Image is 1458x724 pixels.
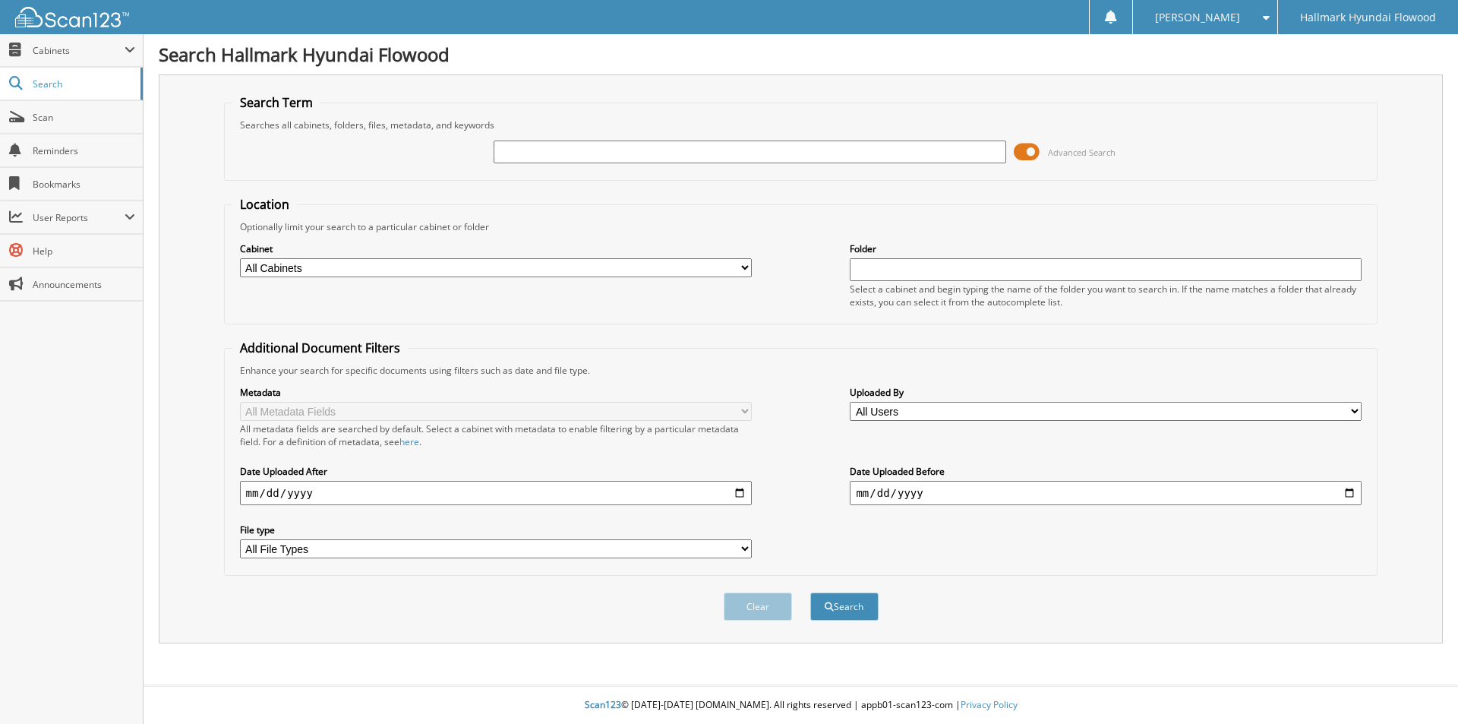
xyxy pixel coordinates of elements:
[232,94,320,111] legend: Search Term
[850,481,1362,505] input: end
[1300,13,1436,22] span: Hallmark Hyundai Flowood
[810,593,879,621] button: Search
[33,144,135,157] span: Reminders
[399,435,419,448] a: here
[33,44,125,57] span: Cabinets
[232,340,408,356] legend: Additional Document Filters
[850,465,1362,478] label: Date Uploaded Before
[961,698,1018,711] a: Privacy Policy
[585,698,621,711] span: Scan123
[232,364,1370,377] div: Enhance your search for specific documents using filters such as date and file type.
[1155,13,1240,22] span: [PERSON_NAME]
[33,178,135,191] span: Bookmarks
[240,386,752,399] label: Metadata
[1048,147,1116,158] span: Advanced Search
[240,242,752,255] label: Cabinet
[850,386,1362,399] label: Uploaded By
[159,42,1443,67] h1: Search Hallmark Hyundai Flowood
[240,422,752,448] div: All metadata fields are searched by default. Select a cabinet with metadata to enable filtering b...
[33,77,133,90] span: Search
[33,111,135,124] span: Scan
[850,283,1362,308] div: Select a cabinet and begin typing the name of the folder you want to search in. If the name match...
[232,220,1370,233] div: Optionally limit your search to a particular cabinet or folder
[33,211,125,224] span: User Reports
[232,196,297,213] legend: Location
[232,119,1370,131] div: Searches all cabinets, folders, files, metadata, and keywords
[33,245,135,258] span: Help
[15,7,129,27] img: scan123-logo-white.svg
[850,242,1362,255] label: Folder
[724,593,792,621] button: Clear
[144,687,1458,724] div: © [DATE]-[DATE] [DOMAIN_NAME]. All rights reserved | appb01-scan123-com |
[33,278,135,291] span: Announcements
[240,481,752,505] input: start
[240,465,752,478] label: Date Uploaded After
[240,523,752,536] label: File type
